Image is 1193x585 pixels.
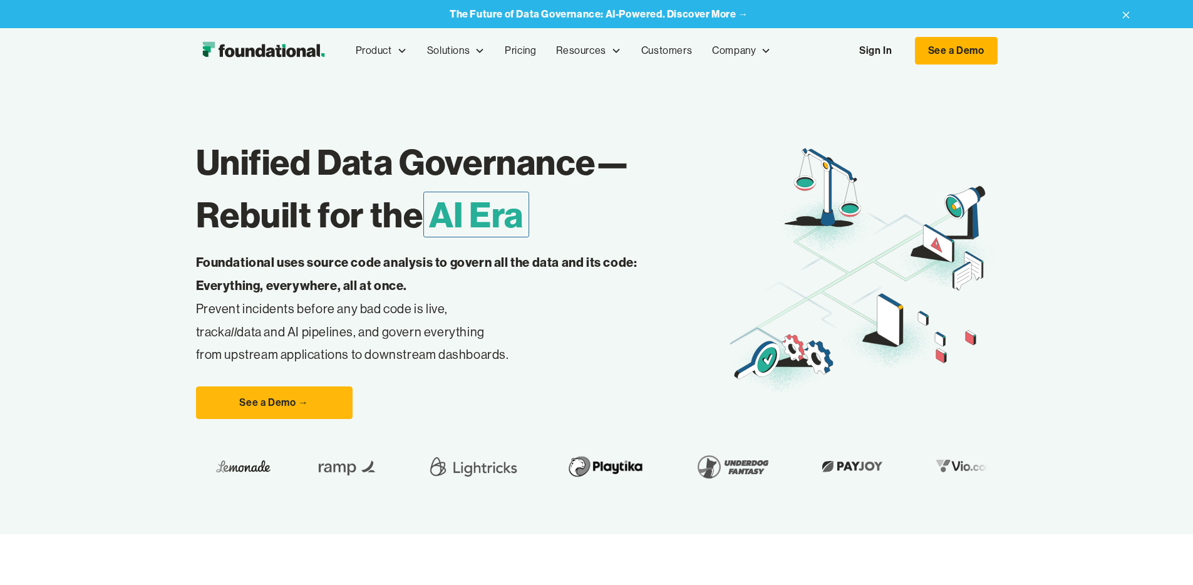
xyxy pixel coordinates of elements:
[689,449,775,484] img: Underdog Fantasy
[1130,525,1193,585] iframe: Chat Widget
[196,38,331,63] img: Foundational Logo
[215,457,269,476] img: Lemonade
[495,30,546,71] a: Pricing
[712,43,756,59] div: Company
[425,449,520,484] img: Lightricks
[196,254,638,293] strong: Foundational uses source code analysis to govern all the data and its code: Everything, everywher...
[196,251,677,366] p: Prevent incidents before any bad code is live, track data and AI pipelines, and govern everything...
[450,8,748,20] a: The Future of Data Governance: AI-Powered. Discover More →
[702,30,781,71] div: Company
[417,30,495,71] div: Solutions
[915,37,998,65] a: See a Demo
[631,30,702,71] a: Customers
[560,449,649,484] img: Playtika
[546,30,631,71] div: Resources
[423,192,530,237] span: AI Era
[346,30,417,71] div: Product
[196,38,331,63] a: home
[225,324,237,339] em: all
[427,43,470,59] div: Solutions
[356,43,392,59] div: Product
[929,457,1001,476] img: Vio.com
[196,386,353,419] a: See a Demo →
[196,136,730,241] h1: Unified Data Governance— Rebuilt for the
[815,457,889,476] img: Payjoy
[309,449,385,484] img: Ramp
[847,38,904,64] a: Sign In
[556,43,606,59] div: Resources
